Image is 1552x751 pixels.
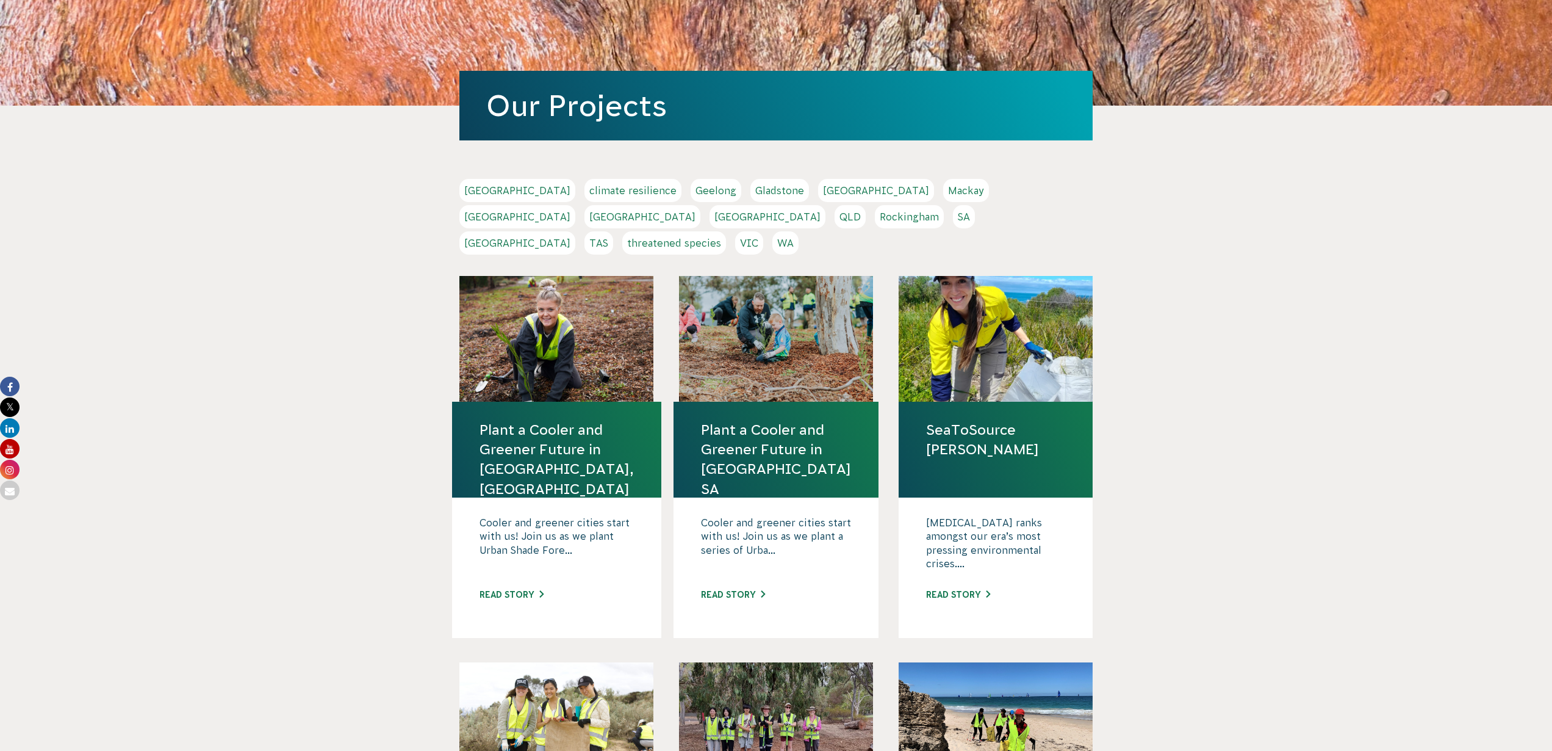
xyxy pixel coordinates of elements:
a: [GEOGRAPHIC_DATA] [459,231,575,255]
a: Our Projects [486,89,667,122]
p: Cooler and greener cities start with us! Join us as we plant a series of Urba... [701,516,851,577]
a: VIC [735,231,763,255]
a: Gladstone [750,179,809,202]
a: WA [772,231,799,255]
a: TAS [584,231,613,255]
a: Plant a Cooler and Greener Future in [GEOGRAPHIC_DATA] SA [701,420,851,499]
a: [GEOGRAPHIC_DATA] [818,179,934,202]
a: [GEOGRAPHIC_DATA] [584,205,700,228]
a: Plant a Cooler and Greener Future in [GEOGRAPHIC_DATA], [GEOGRAPHIC_DATA] [480,420,634,499]
p: [MEDICAL_DATA] ranks amongst our era’s most pressing environmental crises.... [926,516,1065,577]
a: threatened species [622,231,726,255]
a: Read story [701,590,765,600]
a: Mackay [943,179,989,202]
a: [GEOGRAPHIC_DATA] [459,179,575,202]
a: Read story [480,590,544,600]
p: Cooler and greener cities start with us! Join us as we plant Urban Shade Fore... [480,516,634,577]
a: Geelong [691,179,741,202]
a: SA [953,205,975,228]
a: climate resilience [584,179,681,202]
a: SeaToSource [PERSON_NAME] [926,420,1065,459]
a: Rockingham [875,205,944,228]
a: QLD [835,205,866,228]
a: Read story [926,590,990,600]
a: [GEOGRAPHIC_DATA] [710,205,825,228]
a: [GEOGRAPHIC_DATA] [459,205,575,228]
